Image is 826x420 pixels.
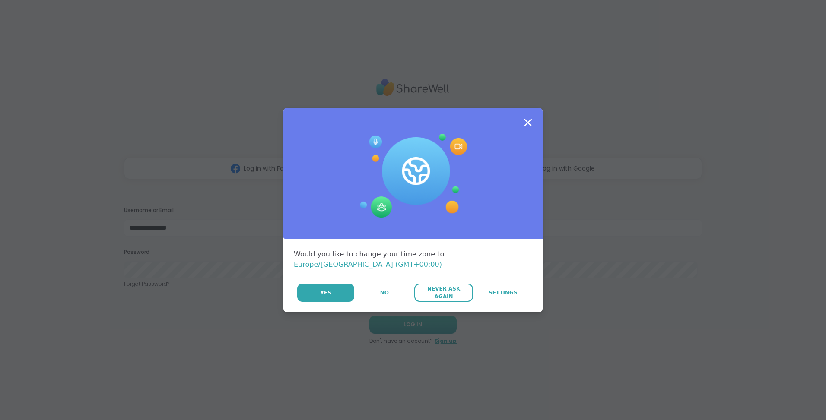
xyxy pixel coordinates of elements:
[297,284,354,302] button: Yes
[474,284,532,302] a: Settings
[320,289,331,297] span: Yes
[414,284,473,302] button: Never Ask Again
[355,284,413,302] button: No
[359,134,467,218] img: Session Experience
[380,289,389,297] span: No
[294,260,442,268] span: Europe/[GEOGRAPHIC_DATA] (GMT+00:00)
[294,249,532,270] div: Would you like to change your time zone to
[489,289,518,297] span: Settings
[419,285,468,300] span: Never Ask Again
